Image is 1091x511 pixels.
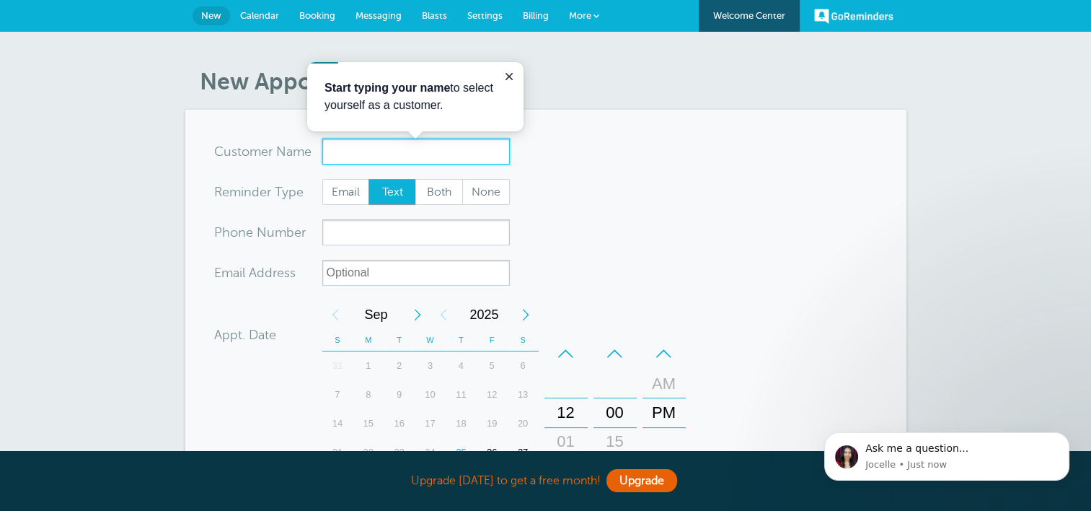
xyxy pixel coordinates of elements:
div: 2 [384,351,415,380]
label: None [462,179,510,205]
div: 01 [549,427,583,456]
th: T [446,329,477,351]
span: None [463,180,509,204]
div: ress [214,260,322,286]
label: Email [322,179,370,205]
div: 15 [353,409,384,438]
div: 5 [477,351,508,380]
th: S [322,329,353,351]
div: 10 [415,380,446,409]
div: Saturday, September 13 [508,380,539,409]
div: Sunday, August 31 [322,351,353,380]
div: 27 [508,438,539,467]
th: S [508,329,539,351]
div: Thursday, September 11 [446,380,477,409]
div: 16 [384,409,415,438]
span: Ema [214,266,239,279]
span: il Add [239,266,273,279]
div: 15 [598,427,632,456]
div: Saturday, September 20 [508,409,539,438]
div: 13 [508,380,539,409]
span: Settings [467,10,503,21]
div: 22 [353,438,384,467]
div: Monday, September 8 [353,380,384,409]
span: September [348,300,405,329]
div: AM [647,370,681,398]
span: Billing [523,10,549,21]
div: Tuesday, September 23 [384,438,415,467]
div: Sunday, September 7 [322,380,353,409]
div: Wednesday, September 24 [415,438,446,467]
div: 26 [477,438,508,467]
div: mber [214,219,322,245]
span: New [201,10,221,21]
div: 12 [549,398,583,427]
span: Messaging [355,10,402,21]
div: 3 [415,351,446,380]
div: Friday, September 26 [477,438,508,467]
div: 4 [446,351,477,380]
span: Text [369,180,415,204]
div: 25 [446,438,477,467]
div: 21 [322,438,353,467]
a: Upgrade [606,469,677,492]
div: Thursday, September 18 [446,409,477,438]
span: Blasts [422,10,447,21]
div: Today, Thursday, September 25 [446,438,477,467]
span: Pho [214,226,238,239]
div: 17 [415,409,446,438]
th: T [384,329,415,351]
div: Wednesday, September 10 [415,380,446,409]
div: Previous Month [322,300,348,329]
div: Monday, September 22 [353,438,384,467]
div: Next Year [513,300,539,329]
div: 1 [353,351,384,380]
div: 19 [477,409,508,438]
div: Wednesday, September 3 [415,351,446,380]
th: W [415,329,446,351]
div: 23 [384,438,415,467]
label: Both [415,179,463,205]
label: Appt. Date [214,328,276,341]
label: Reminder Type [214,185,304,198]
span: Both [416,180,462,204]
span: Email [323,180,369,204]
div: Monday, September 1 [353,351,384,380]
div: Friday, September 19 [477,409,508,438]
iframe: tooltip [307,62,524,131]
div: 18 [446,409,477,438]
div: 11 [446,380,477,409]
div: Wednesday, September 17 [415,409,446,438]
span: tomer N [237,145,286,158]
div: Tuesday, September 16 [384,409,415,438]
span: More [569,10,591,21]
div: 00 [598,398,632,427]
div: Tuesday, September 9 [384,380,415,409]
div: 6 [508,351,539,380]
span: Booking [299,10,335,21]
div: Saturday, September 6 [508,351,539,380]
span: 2025 [456,300,513,329]
div: PM [647,398,681,427]
div: Minutes [593,339,637,486]
iframe: Intercom notifications message [803,420,1091,489]
a: New [193,6,230,25]
div: Saturday, September 27 [508,438,539,467]
div: Upgrade [DATE] to get a free month! [185,466,906,497]
label: Text [368,179,416,205]
div: Thursday, September 4 [446,351,477,380]
div: Sunday, September 21 [322,438,353,467]
div: Next Month [405,300,430,329]
span: ne Nu [238,226,275,239]
div: 8 [353,380,384,409]
div: 9 [384,380,415,409]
